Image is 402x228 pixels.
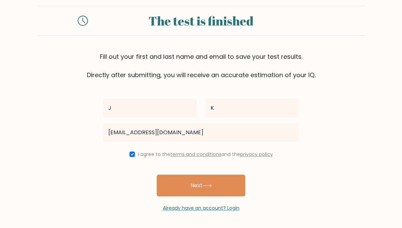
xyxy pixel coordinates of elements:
[103,99,197,118] input: First name
[138,151,273,158] label: I agree to the and the
[96,12,306,30] div: The test is finished
[240,151,273,158] a: privacy policy
[205,99,299,118] input: Last name
[163,205,239,211] a: Already have an account? Login
[37,52,365,80] div: Fill out your first and last name and email to save your test results. Directly after submitting,...
[157,175,245,196] button: Next
[103,123,299,142] input: Email
[170,151,221,158] a: terms and conditions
